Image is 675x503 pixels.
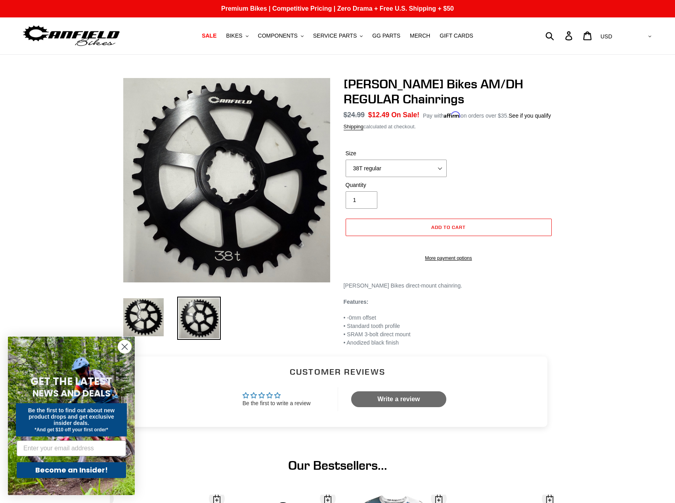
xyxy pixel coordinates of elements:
a: GIFT CARDS [436,30,477,41]
a: GG PARTS [368,30,404,41]
span: NEWS AND DEALS [33,387,111,400]
span: Affirm [444,111,461,118]
input: Enter your email address [17,440,126,456]
div: calculated at checkout. [344,123,554,131]
strong: Features: [344,299,369,305]
button: Add to cart [346,219,552,236]
button: SERVICE PARTS [309,30,367,41]
div: Be the first to write a review [243,400,311,408]
a: More payment options [346,255,552,262]
button: COMPONENTS [254,30,308,41]
span: BIKES [226,32,242,39]
span: SALE [202,32,216,39]
button: BIKES [222,30,252,41]
a: Write a review [351,391,446,407]
span: SERVICE PARTS [313,32,357,39]
input: Search [550,27,570,44]
div: Average rating is 0.00 stars [243,391,311,400]
img: Canfield Bikes [22,23,121,48]
button: Become an Insider! [17,462,126,478]
h1: Our Bestsellers... [122,458,554,473]
s: $24.99 [344,111,365,119]
span: GIFT CARDS [440,32,473,39]
a: MERCH [406,30,434,41]
span: Add to cart [431,224,466,230]
h2: Customer Reviews [134,366,541,377]
span: $12.49 [368,111,390,119]
p: [PERSON_NAME] Bikes direct-mount chainring. [344,282,554,290]
span: MERCH [410,32,430,39]
p: • -0mm offset • Standard tooth profile • SRAM 3-bolt direct mount • Anodized black finish [344,314,554,347]
img: Load image into Gallery viewer, Canfield Bikes AM/DH REGULAR Chainrings [122,297,165,338]
h1: [PERSON_NAME] Bikes AM/DH REGULAR Chainrings [344,76,554,107]
span: On Sale! [391,110,419,120]
span: GET THE LATEST [31,374,112,389]
span: *And get $10 off your first order* [34,427,108,433]
label: Size [346,149,447,158]
span: GG PARTS [372,32,400,39]
p: Pay with on orders over $35. [423,110,551,120]
a: Shipping [344,124,364,130]
a: See if you qualify - Learn more about Affirm Financing (opens in modal) [509,112,551,119]
label: Quantity [346,181,447,189]
button: Close dialog [118,340,132,354]
span: Be the first to find out about new product drops and get exclusive insider deals. [28,407,115,426]
img: Load image into Gallery viewer, Canfield Bikes AM/DH REGULAR Chainrings [177,297,221,340]
a: SALE [198,30,220,41]
span: COMPONENTS [258,32,298,39]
